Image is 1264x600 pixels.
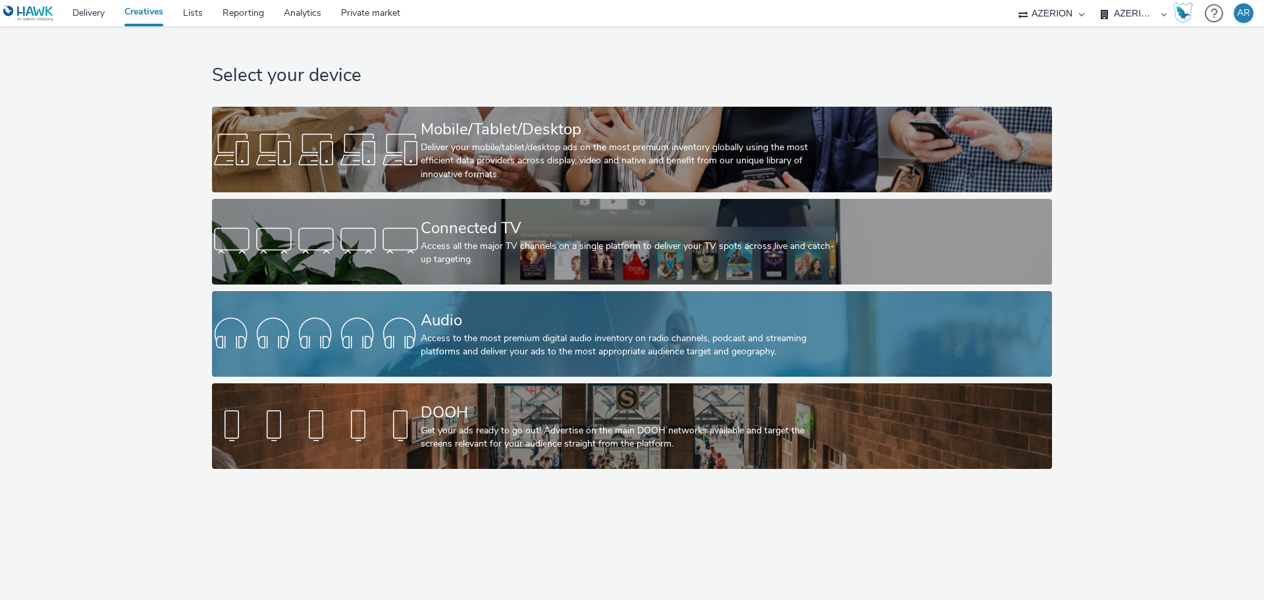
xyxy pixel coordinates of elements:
[212,63,1051,88] h1: Select your device
[421,309,838,332] div: Audio
[212,291,1051,377] a: AudioAccess to the most premium digital audio inventory on radio channels, podcast and streaming ...
[3,5,54,22] img: undefined Logo
[421,118,838,141] div: Mobile/Tablet/Desktop
[1173,3,1193,24] img: Hawk Academy
[212,199,1051,285] a: Connected TVAccess all the major TV channels on a single platform to deliver your TV spots across...
[1173,3,1198,24] a: Hawk Academy
[421,240,838,267] div: Access all the major TV channels on a single platform to deliver your TV spots across live and ca...
[421,401,838,424] div: DOOH
[212,383,1051,469] a: DOOHGet your ads ready to go out! Advertise on the main DOOH networks available and target the sc...
[421,424,838,451] div: Get your ads ready to go out! Advertise on the main DOOH networks available and target the screen...
[421,217,838,240] div: Connected TV
[421,332,838,359] div: Access to the most premium digital audio inventory on radio channels, podcast and streaming platf...
[421,141,838,181] div: Deliver your mobile/tablet/desktop ads on the most premium inventory globally using the most effi...
[212,107,1051,192] a: Mobile/Tablet/DesktopDeliver your mobile/tablet/desktop ads on the most premium inventory globall...
[1237,3,1250,23] div: AR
